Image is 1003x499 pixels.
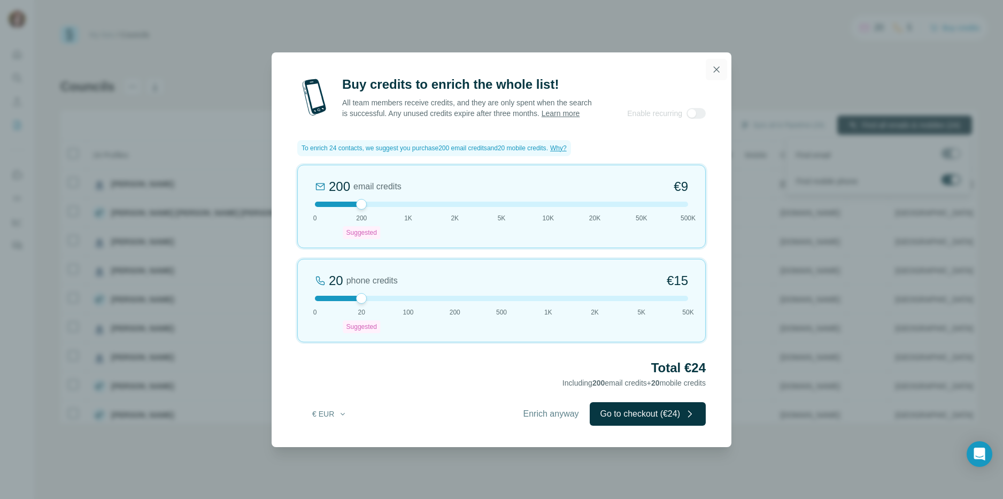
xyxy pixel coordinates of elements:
[342,97,593,119] p: All team members receive credits, and they are only spent when the search is successful. Any unus...
[403,308,413,317] span: 100
[592,379,605,387] span: 200
[343,320,380,333] div: Suggested
[346,274,398,287] span: phone credits
[681,213,696,223] span: 500K
[523,408,579,420] span: Enrich anyway
[451,213,459,223] span: 2K
[542,109,580,118] a: Learn more
[544,308,552,317] span: 1K
[637,308,645,317] span: 5K
[543,213,554,223] span: 10K
[667,272,688,289] span: €15
[590,402,706,426] button: Go to checkout (€24)
[498,213,506,223] span: 5K
[674,178,688,195] span: €9
[305,404,354,424] button: € EUR
[313,213,317,223] span: 0
[591,308,599,317] span: 2K
[513,402,590,426] button: Enrich anyway
[358,308,365,317] span: 20
[636,213,647,223] span: 50K
[496,308,507,317] span: 500
[589,213,600,223] span: 20K
[313,308,317,317] span: 0
[562,379,706,387] span: Including email credits + mobile credits
[450,308,460,317] span: 200
[651,379,660,387] span: 20
[329,272,343,289] div: 20
[343,226,380,239] div: Suggested
[550,144,567,152] span: Why?
[329,178,350,195] div: 200
[682,308,693,317] span: 50K
[353,180,402,193] span: email credits
[356,213,367,223] span: 200
[302,143,548,153] span: To enrich 24 contacts, we suggest you purchase 200 email credits and 20 mobile credits .
[404,213,412,223] span: 1K
[297,359,706,377] h2: Total €24
[967,441,992,467] div: Open Intercom Messenger
[627,108,682,119] span: Enable recurring
[297,76,331,119] img: mobile-phone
